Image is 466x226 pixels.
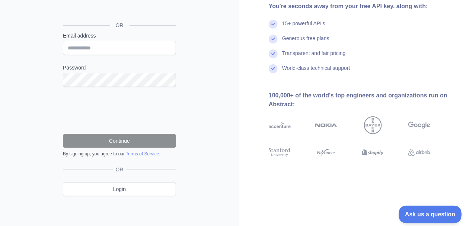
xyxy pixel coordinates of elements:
img: nokia [315,116,337,134]
div: 15+ powerful API's [282,20,325,35]
iframe: Toggle Customer Support [399,206,462,223]
label: Password [63,64,176,71]
img: accenture [269,116,291,134]
span: OR [110,22,130,29]
img: google [408,116,430,134]
a: Login [63,182,176,196]
img: shopify [362,147,384,158]
img: bayer [364,116,382,134]
button: Continue [63,134,176,148]
div: Generous free plans [282,35,329,49]
img: check mark [269,64,278,73]
label: Email address [63,32,176,39]
img: check mark [269,20,278,29]
div: Transparent and fair pricing [282,49,346,64]
iframe: [Googleでログイン]ボタン [59,0,178,17]
img: check mark [269,35,278,43]
div: By signing up, you agree to our . [63,151,176,157]
img: stanford university [269,147,291,158]
img: payoneer [315,147,337,158]
iframe: reCAPTCHA [63,96,176,125]
img: airbnb [408,147,430,158]
div: World-class technical support [282,64,350,79]
div: 100,000+ of the world's top engineers and organizations run on Abstract: [269,91,454,109]
div: You're seconds away from your free API key, along with: [269,2,454,11]
a: Terms of Service [126,151,159,156]
img: check mark [269,49,278,58]
span: OR [113,166,127,173]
